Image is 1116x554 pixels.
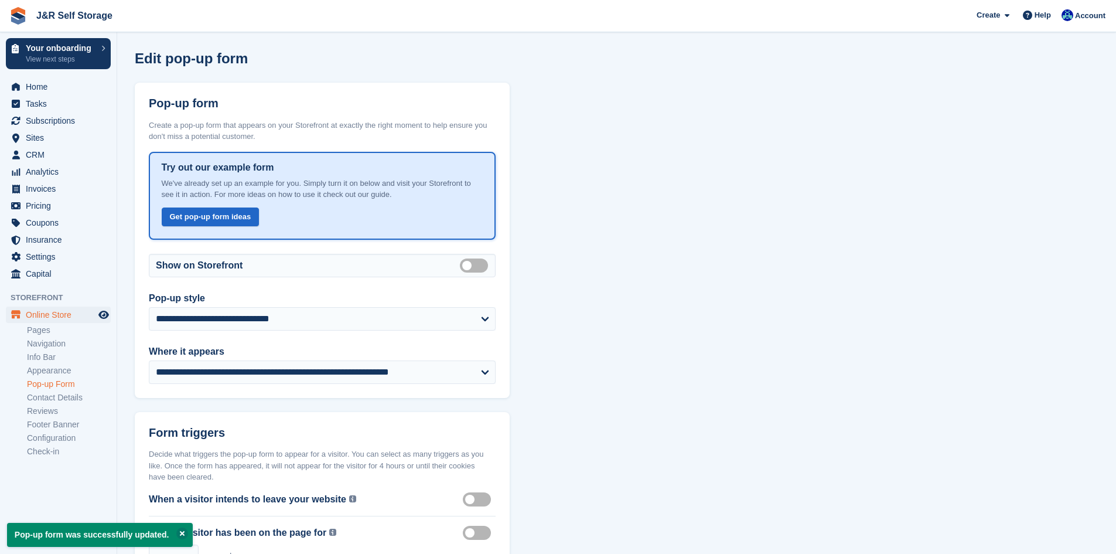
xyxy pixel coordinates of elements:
a: menu [6,181,111,197]
span: CRM [26,147,96,163]
span: Pricing [26,198,96,214]
a: menu [6,215,111,231]
label: Pop-up style [149,291,496,305]
a: Your onboarding View next steps [6,38,111,69]
a: menu [6,266,111,282]
span: Sites [26,130,96,146]
span: Coupons [26,215,96,231]
a: menu [6,79,111,95]
a: Info Bar [27,352,111,363]
span: Account [1075,10,1105,22]
h3: Try out our example form [162,162,483,173]
p: View next steps [26,54,95,64]
a: menu [6,164,111,180]
p: Your onboarding [26,44,95,52]
a: Footer Banner [27,419,111,430]
a: Reviews [27,406,111,417]
a: Preview store [97,308,111,322]
span: Invoices [26,181,96,197]
span: Tasks [26,96,96,112]
a: Configuration [27,433,111,444]
div: Show on Storefront [149,254,496,277]
a: menu [6,96,111,112]
a: Check-in [27,446,111,457]
span: Capital [26,266,96,282]
img: stora-icon-8386f47178a22dfd0bd8f6a31ec36ba5ce8667c1dd55bd0f319d3a0aa187defe.svg [9,7,27,25]
a: J&R Self Storage [32,6,117,25]
label: When a visitor intends to leave your website [149,492,346,507]
a: menu [6,113,111,129]
label: When a visitor has been on the page for [149,526,326,540]
a: Get pop-up form ideas [162,208,260,227]
img: icon-info-grey-7440780725fd019a000dd9b08b2336e03edf1995a4989e88bcd33f0948082b44.svg [329,529,336,536]
span: Subscriptions [26,113,96,129]
a: menu [6,147,111,163]
span: Analytics [26,164,96,180]
a: menu [6,307,111,323]
a: menu [6,249,111,265]
a: Pop-up Form [27,379,111,390]
span: Storefront [11,292,117,304]
a: menu [6,198,111,214]
a: menu [6,130,111,146]
label: Enabled [460,264,493,266]
div: Decide what triggers the pop-up form to appear for a visitor. You can select as many triggers as ... [149,448,496,483]
a: menu [6,232,111,248]
span: Settings [26,249,96,265]
label: Exit intent enabled [463,498,496,500]
span: Create [977,9,1000,21]
p: Pop-up form was successfully updated. [7,523,193,547]
a: Pages [27,325,111,336]
span: Insurance [26,232,96,248]
a: Navigation [27,338,111,349]
img: Steve Revell [1062,9,1073,21]
span: Online Store [26,307,96,323]
p: We've already set up an example for you. Simply turn it on below and visit your Storefront to see... [162,178,483,200]
div: Create a pop-up form that appears on your Storefront at exactly the right moment to help ensure y... [149,120,496,142]
span: Help [1035,9,1051,21]
h1: Edit pop-up form [135,50,248,66]
span: Home [26,79,96,95]
img: icon-info-grey-7440780725fd019a000dd9b08b2336e03edf1995a4989e88bcd33f0948082b44.svg [349,495,356,502]
a: Contact Details [27,392,111,403]
a: Appearance [27,365,111,376]
h2: Pop-up form [149,97,219,110]
label: Time on page enabled [463,532,496,533]
h2: Form triggers [149,426,225,440]
label: Where it appears [149,345,496,359]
